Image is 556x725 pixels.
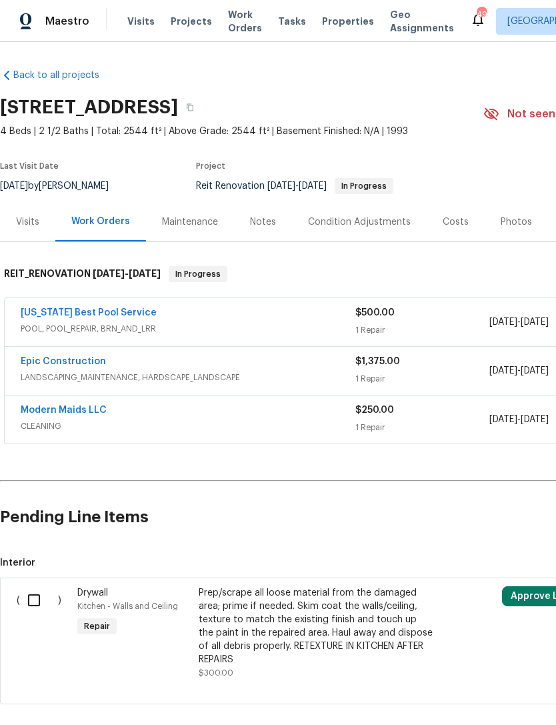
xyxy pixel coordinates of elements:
[21,371,355,384] span: LANDSCAPING_MAINTENANCE, HARDSCAPE_LANDSCAPE
[278,17,306,26] span: Tasks
[477,8,486,21] div: 49
[13,582,73,684] div: ( )
[355,308,395,317] span: $500.00
[21,357,106,366] a: Epic Construction
[489,317,517,327] span: [DATE]
[196,162,225,170] span: Project
[308,215,411,229] div: Condition Adjustments
[93,269,125,278] span: [DATE]
[93,269,161,278] span: -
[355,357,400,366] span: $1,375.00
[71,215,130,228] div: Work Orders
[489,413,549,426] span: -
[171,15,212,28] span: Projects
[170,267,226,281] span: In Progress
[355,372,489,386] div: 1 Repair
[489,364,549,378] span: -
[127,15,155,28] span: Visits
[199,586,433,666] div: Prep/scrape all loose material from the damaged area; prime if needed. Skim coat the walls/ceilin...
[77,602,178,610] span: Kitchen - Walls and Ceiling
[21,420,355,433] span: CLEANING
[199,669,233,677] span: $300.00
[196,181,393,191] span: Reit Renovation
[489,315,549,329] span: -
[267,181,295,191] span: [DATE]
[521,366,549,376] span: [DATE]
[489,415,517,424] span: [DATE]
[21,406,107,415] a: Modern Maids LLC
[4,266,161,282] h6: REIT_RENOVATION
[501,215,532,229] div: Photos
[443,215,469,229] div: Costs
[250,215,276,229] div: Notes
[489,366,517,376] span: [DATE]
[521,317,549,327] span: [DATE]
[336,182,392,190] span: In Progress
[79,620,115,633] span: Repair
[77,588,108,598] span: Drywall
[355,323,489,337] div: 1 Repair
[355,406,394,415] span: $250.00
[228,8,262,35] span: Work Orders
[267,181,327,191] span: -
[21,322,355,335] span: POOL, POOL_REPAIR, BRN_AND_LRR
[21,308,157,317] a: [US_STATE] Best Pool Service
[322,15,374,28] span: Properties
[129,269,161,278] span: [DATE]
[299,181,327,191] span: [DATE]
[16,215,39,229] div: Visits
[390,8,454,35] span: Geo Assignments
[162,215,218,229] div: Maintenance
[521,415,549,424] span: [DATE]
[45,15,89,28] span: Maestro
[355,421,489,434] div: 1 Repair
[178,95,202,119] button: Copy Address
